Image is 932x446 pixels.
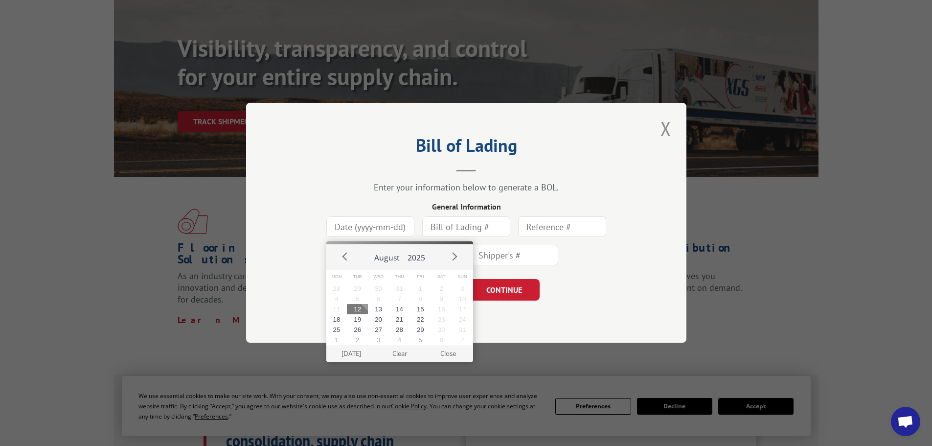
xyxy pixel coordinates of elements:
span: Sat [431,270,452,284]
button: 2 [431,283,452,294]
button: Next [447,249,461,263]
button: 31 [389,283,410,294]
button: 11 [326,304,347,314]
div: Enter your information below to generate a BOL. [295,182,637,193]
button: 3 [368,335,389,345]
button: Close modal [658,115,674,142]
button: 12 [347,304,368,314]
span: Mon [326,270,347,284]
span: Wed [368,270,389,284]
button: 8 [410,294,431,304]
button: 14 [389,304,410,314]
button: 13 [368,304,389,314]
button: 28 [326,283,347,294]
button: 6 [431,335,452,345]
button: 28 [389,325,410,335]
button: 4 [326,294,347,304]
button: 19 [347,314,368,325]
button: 29 [410,325,431,335]
button: 9 [431,294,452,304]
button: 25 [326,325,347,335]
button: 2025 [404,244,429,267]
input: Bill of Lading # [422,217,510,237]
button: 30 [431,325,452,335]
button: 23 [431,314,452,325]
input: Reference # [518,217,606,237]
button: [DATE] [327,345,375,362]
button: 27 [368,325,389,335]
input: Shipper's # [470,245,558,266]
button: 6 [368,294,389,304]
div: General Information [295,201,637,213]
button: August [370,244,404,267]
button: 5 [410,335,431,345]
button: 17 [452,304,473,314]
button: 4 [389,335,410,345]
button: Prev [338,249,353,263]
button: 30 [368,283,389,294]
button: 7 [389,294,410,304]
button: 18 [326,314,347,325]
button: 31 [452,325,473,335]
button: 1 [326,335,347,345]
button: 3 [452,283,473,294]
button: 1 [410,283,431,294]
button: 29 [347,283,368,294]
button: 16 [431,304,452,314]
button: 26 [347,325,368,335]
span: Fri [410,270,431,284]
a: Open chat [891,407,920,436]
button: Close [424,345,472,362]
button: 15 [410,304,431,314]
button: 10 [452,294,473,304]
button: 24 [452,314,473,325]
span: Tue [347,270,368,284]
button: 5 [347,294,368,304]
h2: Bill of Lading [295,139,637,157]
button: 2 [347,335,368,345]
span: Sun [452,270,473,284]
button: Clear [375,345,424,362]
span: Thu [389,270,410,284]
button: 7 [452,335,473,345]
input: Date (yyyy-mm-dd) [326,217,414,237]
button: CONTINUE [469,280,540,301]
button: 22 [410,314,431,325]
button: 21 [389,314,410,325]
button: 20 [368,314,389,325]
